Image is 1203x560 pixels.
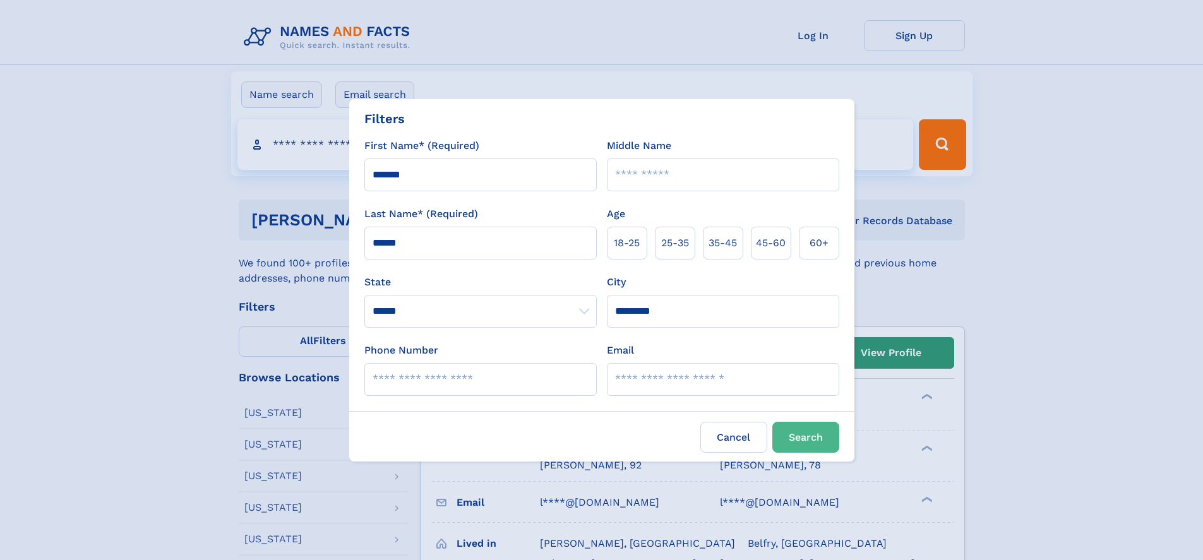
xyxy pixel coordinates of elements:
label: City [607,275,626,290]
label: Email [607,343,634,358]
button: Search [772,422,839,453]
span: 18‑25 [614,235,640,251]
label: State [364,275,597,290]
span: 60+ [810,235,829,251]
span: 45‑60 [756,235,786,251]
label: Last Name* (Required) [364,206,478,222]
label: Middle Name [607,138,671,153]
label: Cancel [700,422,767,453]
span: 25‑35 [661,235,689,251]
label: Phone Number [364,343,438,358]
label: First Name* (Required) [364,138,479,153]
label: Age [607,206,625,222]
div: Filters [364,109,405,128]
span: 35‑45 [709,235,737,251]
